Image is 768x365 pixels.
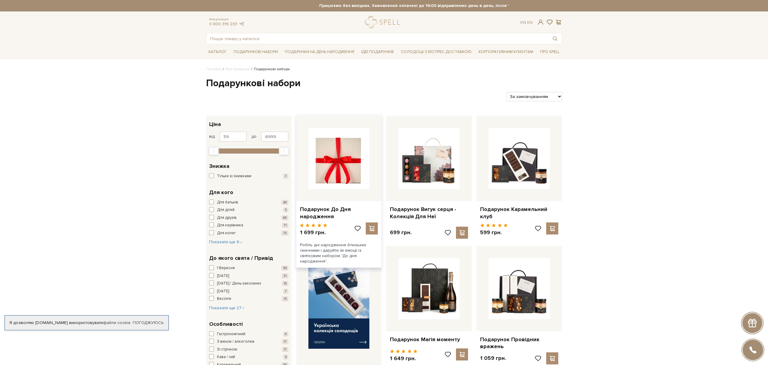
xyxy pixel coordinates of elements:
[209,354,288,360] button: Кава / чай 9
[283,207,288,212] span: 5
[217,288,229,294] span: [DATE]
[231,47,280,57] span: Подарункові набори
[209,188,233,197] span: Для кого
[390,206,468,220] a: Подарунок Вигук серця - Колекція Для Неї
[251,134,257,139] span: до
[209,162,229,170] span: Знижка
[283,174,288,179] span: 7
[525,20,526,25] span: |
[219,131,247,142] input: Ціна
[217,331,245,337] span: Гастрономічний
[103,320,131,325] a: файли cookie
[209,173,288,179] button: Тільки зі знижками 7
[283,289,288,294] span: 7
[527,20,533,25] a: En
[281,231,288,236] span: 75
[209,254,273,262] span: До якого свята / Привід
[206,77,562,90] h1: Подарункові набори
[480,229,508,236] p: 599 грн.
[239,21,245,27] a: telegram
[209,200,288,206] button: Для батьків 49
[225,67,250,71] a: Вся продукція
[282,281,288,286] span: 16
[282,296,288,301] span: 15
[476,47,536,57] a: Корпоративним клієнтам
[217,207,234,213] span: Для дітей
[209,215,288,221] button: Для друзів 86
[209,21,237,27] a: 0 800 319 233
[217,265,235,271] span: 1 Вересня
[308,128,370,189] img: Подарунок До Дня народження
[209,239,243,245] button: Показати ще 8
[296,239,382,268] div: Робіть дні народження близьких смачними і даруйте їм емоції із святковим набором "До дня народжен...
[209,347,288,353] button: Зі стрічкою 17
[206,33,548,44] input: Пошук товару у каталозі
[359,47,396,57] span: Ідеї подарунків
[282,273,288,278] span: 31
[283,354,288,360] span: 9
[217,230,236,236] span: Для колег
[281,200,288,205] span: 49
[279,147,289,155] div: Max
[209,134,215,139] span: від
[281,215,288,220] span: 86
[209,147,219,155] div: Min
[281,266,288,271] span: 59
[217,173,251,179] span: Тільки зі знижками
[390,355,417,362] p: 1 649 грн.
[300,206,378,220] a: Подарунок До Дня народження
[206,47,229,57] span: Каталог
[209,273,288,279] button: [DATE] 31
[209,305,245,311] button: Показати ще 27
[365,16,403,28] a: logo
[308,264,370,349] img: banner
[209,239,243,244] span: Показати ще 8
[480,355,506,362] p: 1 059 грн.
[217,354,235,360] span: Кава / чай
[217,200,238,206] span: Для батьків
[282,223,288,228] span: 71
[209,288,288,294] button: [DATE] 7
[206,67,221,71] a: Головна
[480,206,558,220] a: Подарунок Карамельний клуб
[283,332,288,337] span: 6
[261,131,288,142] input: Ціна
[282,339,288,344] span: 17
[133,320,164,326] a: Погоджуюсь
[282,47,357,57] span: Подарунки на День народження
[209,331,288,337] button: Гастрономічний 6
[209,281,288,287] button: [DATE] / День закоханих 16
[217,215,237,221] span: Для друзів
[209,296,288,302] button: Весілля 15
[538,47,562,57] span: Про Spell
[209,320,243,328] span: Особливості
[209,305,245,310] span: Показати ще 27
[480,336,558,350] a: Подарунок Провідник вражень
[260,3,616,8] strong: Працюємо без вихідних. Замовлення оплачені до 16:00 відправляємо день в день, після 16:00 - насту...
[217,273,229,279] span: [DATE]
[209,17,245,21] span: Консультація:
[398,47,474,57] a: Солодощі з експрес-доставкою
[209,120,221,128] span: Ціна
[217,296,231,302] span: Весілля
[209,230,288,236] button: Для колег 75
[250,67,290,72] li: Подарункові набори
[390,229,412,236] p: 699 грн.
[209,339,288,345] button: З вином / алкоголем 17
[300,229,327,236] p: 1 699 грн.
[217,222,243,228] span: Для керівника
[5,320,168,326] div: Я дозволяю [DOMAIN_NAME] використовувати
[282,347,288,352] span: 17
[548,33,562,44] button: Пошук товару у каталозі
[209,207,288,213] button: Для дітей 5
[217,339,254,345] span: З вином / алкоголем
[217,347,237,353] span: Зі стрічкою
[520,20,533,25] div: Ук
[209,265,288,271] button: 1 Вересня 59
[390,336,468,343] a: Подарунок Магія моменту
[209,222,288,228] button: Для керівника 71
[217,281,261,287] span: [DATE] / День закоханих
